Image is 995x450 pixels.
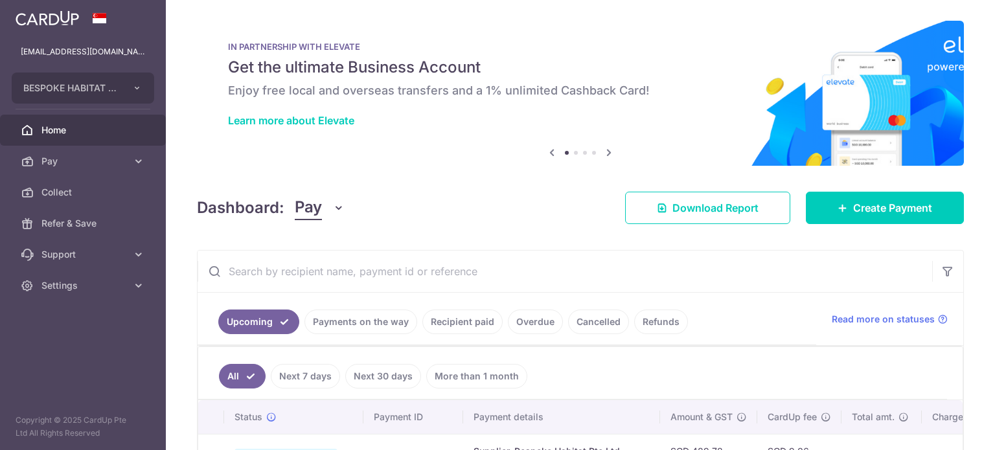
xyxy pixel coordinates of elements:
[426,364,527,388] a: More than 1 month
[41,248,127,261] span: Support
[832,313,948,326] a: Read more on statuses
[625,192,790,224] a: Download Report
[295,196,322,220] span: Pay
[41,217,127,230] span: Refer & Save
[197,21,964,166] img: Renovation banner
[670,411,733,423] span: Amount & GST
[228,83,933,98] h6: Enjoy free local and overseas transfers and a 1% unlimited Cashback Card!
[422,309,503,334] a: Recipient paid
[219,364,266,388] a: All
[228,114,354,127] a: Learn more about Elevate
[304,309,417,334] a: Payments on the way
[41,155,127,168] span: Pay
[345,364,421,388] a: Next 30 days
[21,45,145,58] p: [EMAIL_ADDRESS][DOMAIN_NAME]
[271,364,340,388] a: Next 7 days
[932,411,985,423] span: Charge date
[806,192,964,224] a: Create Payment
[363,400,463,434] th: Payment ID
[228,41,933,52] p: IN PARTNERSHIP WITH ELEVATE
[463,400,660,434] th: Payment details
[41,124,127,137] span: Home
[832,313,935,326] span: Read more on statuses
[218,309,299,334] a: Upcoming
[197,196,284,219] h4: Dashboard:
[508,309,563,334] a: Overdue
[198,251,932,292] input: Search by recipient name, payment id or reference
[41,186,127,199] span: Collect
[16,10,79,26] img: CardUp
[41,279,127,292] span: Settings
[568,309,629,334] a: Cancelled
[228,57,933,78] h5: Get the ultimate Business Account
[234,411,262,423] span: Status
[23,82,119,95] span: BESPOKE HABITAT B47KT PTE. LTD.
[12,73,154,104] button: BESPOKE HABITAT B47KT PTE. LTD.
[295,196,345,220] button: Pay
[672,200,759,216] span: Download Report
[853,200,932,216] span: Create Payment
[852,411,895,423] span: Total amt.
[768,411,817,423] span: CardUp fee
[634,309,688,334] a: Refunds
